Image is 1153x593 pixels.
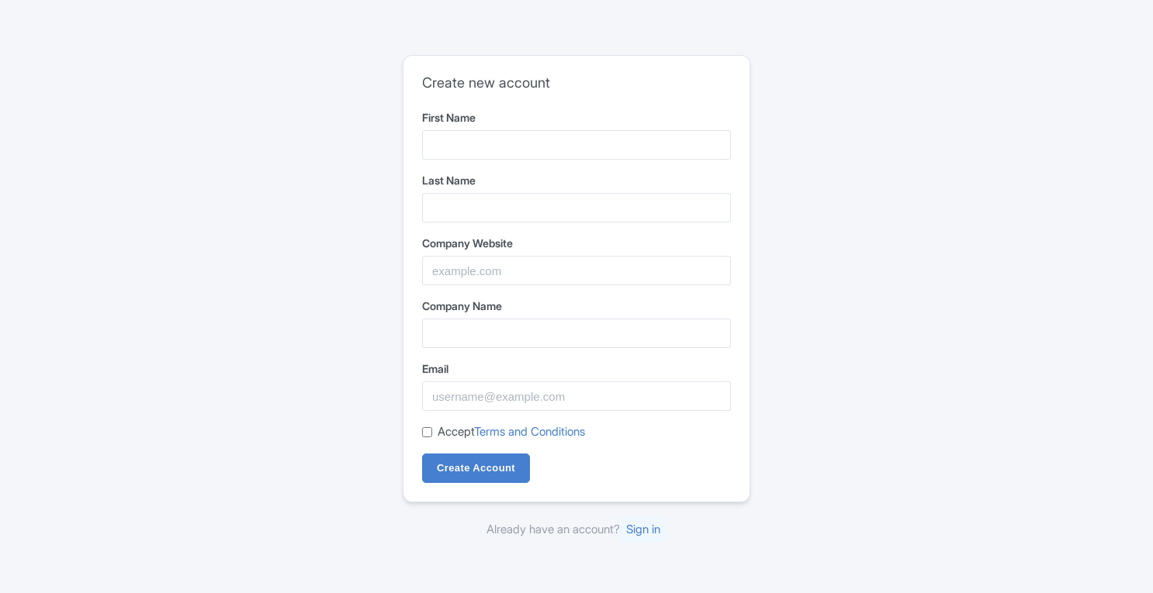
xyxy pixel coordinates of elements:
input: example.com [422,256,731,285]
div: Already have an account? [403,521,750,539]
h2: Create new account [422,74,731,91]
input: Create Account [422,453,530,483]
a: Terms and Conditions [474,424,585,439]
label: First Name [422,109,731,126]
label: Company Website [422,235,731,251]
label: Accept [438,423,585,441]
input: username@example.com [422,381,731,411]
a: Sign in [620,515,667,543]
label: Last Name [422,172,731,188]
label: Email [422,360,731,377]
label: Company Name [422,298,731,314]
